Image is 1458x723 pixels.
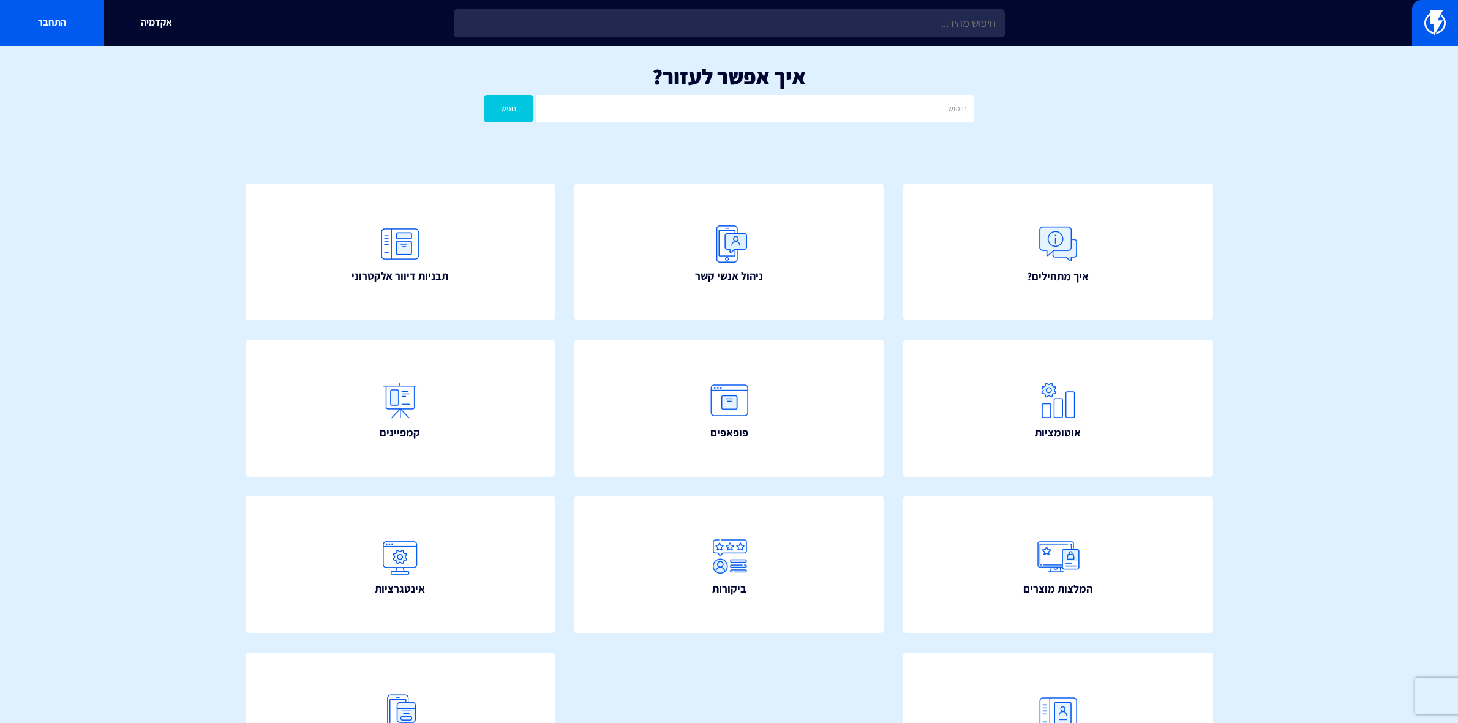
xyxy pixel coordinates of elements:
span: אוטומציות [1035,425,1081,441]
span: איך מתחילים? [1027,269,1089,285]
button: חפש [484,95,533,122]
a: תבניות דיוור אלקטרוני [246,184,555,321]
span: תבניות דיוור אלקטרוני [351,268,448,284]
a: אינטגרציות [246,496,555,633]
a: המלצות מוצרים [903,496,1213,633]
a: קמפיינים [246,340,555,477]
span: המלצות מוצרים [1023,581,1092,597]
input: חיפוש מהיר... [454,9,1005,37]
a: ביקורות [574,496,884,633]
span: ניהול אנשי קשר [695,268,763,284]
span: ביקורות [712,581,746,597]
a: אוטומציות [903,340,1213,477]
a: פופאפים [574,340,884,477]
a: איך מתחילים? [903,184,1213,321]
span: אינטגרציות [375,581,425,597]
a: ניהול אנשי קשר [574,184,884,321]
span: קמפיינים [380,425,420,441]
span: פופאפים [710,425,748,441]
input: חיפוש [536,95,974,122]
h1: איך אפשר לעזור? [18,64,1440,89]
